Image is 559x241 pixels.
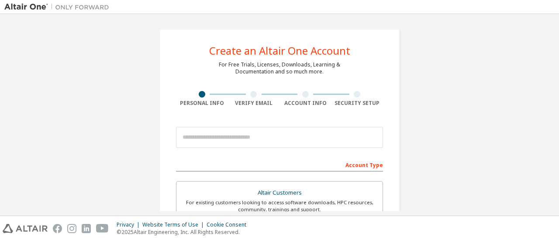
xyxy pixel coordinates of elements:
img: youtube.svg [96,224,109,233]
div: Cookie Consent [207,221,252,228]
div: Account Info [279,100,331,107]
div: Altair Customers [182,187,377,199]
div: For Free Trials, Licenses, Downloads, Learning & Documentation and so much more. [219,61,340,75]
div: Create an Altair One Account [209,45,350,56]
div: Verify Email [228,100,280,107]
img: altair_logo.svg [3,224,48,233]
div: Security Setup [331,100,383,107]
img: facebook.svg [53,224,62,233]
img: linkedin.svg [82,224,91,233]
div: Website Terms of Use [142,221,207,228]
div: Account Type [176,157,383,171]
p: © 2025 Altair Engineering, Inc. All Rights Reserved. [117,228,252,236]
img: Altair One [4,3,114,11]
div: Privacy [117,221,142,228]
img: instagram.svg [67,224,76,233]
div: For existing customers looking to access software downloads, HPC resources, community, trainings ... [182,199,377,213]
div: Personal Info [176,100,228,107]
